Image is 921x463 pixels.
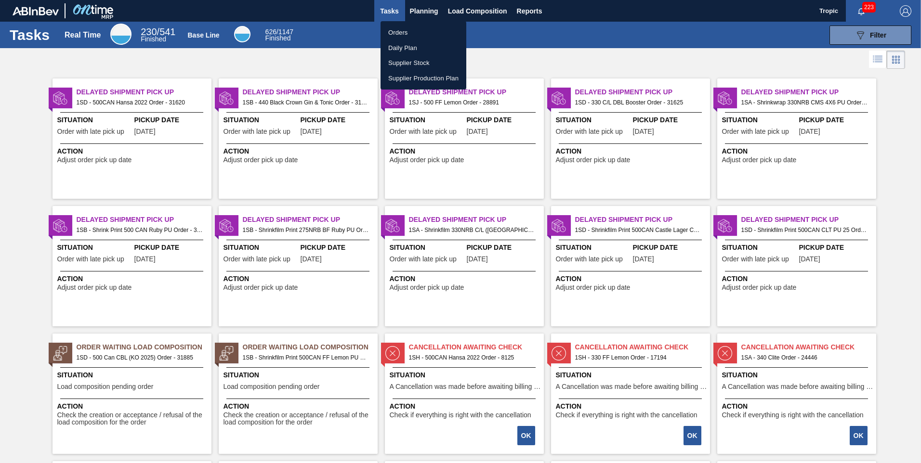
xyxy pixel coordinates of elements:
[381,25,466,40] a: Orders
[381,40,466,56] a: Daily Plan
[381,71,466,86] a: Supplier Production Plan
[381,55,466,71] a: Supplier Stock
